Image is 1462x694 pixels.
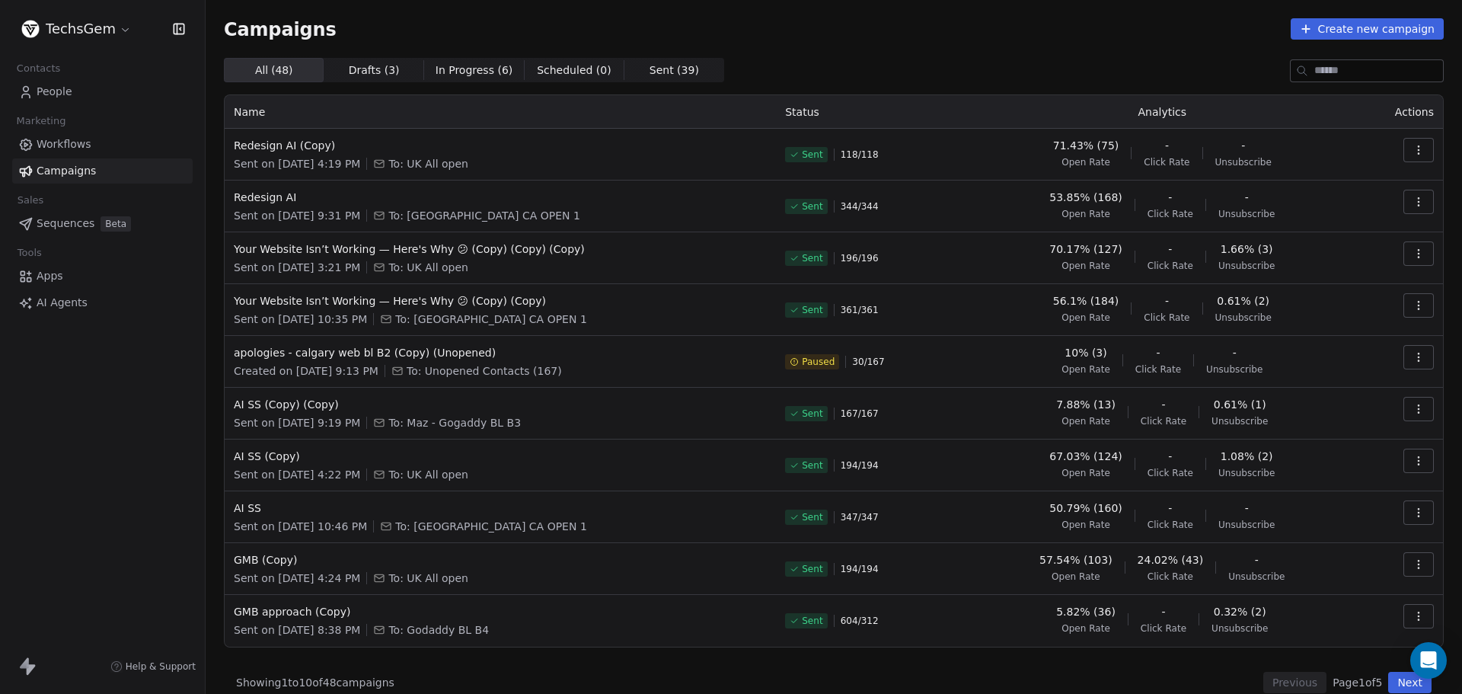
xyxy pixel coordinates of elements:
span: To: UK All open [388,467,468,482]
span: Click Rate [1141,415,1186,427]
span: 50.79% (160) [1049,501,1122,516]
span: Sent on [DATE] 9:31 PM [234,208,360,223]
span: Created on [DATE] 9:13 PM [234,363,378,379]
span: Open Rate [1061,622,1110,635]
span: 0.61% (2) [1217,293,1269,309]
span: Sent [802,408,822,420]
span: Redesign AI (Copy) [234,138,767,153]
img: Untitled%20design.png [21,20,40,38]
div: Open Intercom Messenger [1410,642,1447,679]
span: 5.82% (36) [1056,604,1116,619]
span: 71.43% (75) [1053,138,1119,153]
span: Tools [11,241,48,264]
span: Open Rate [1061,519,1110,531]
span: Redesign AI [234,190,767,205]
span: AI Agents [37,295,88,311]
span: To: USA CA OPEN 1 [395,312,586,327]
span: 196 / 196 [841,252,879,264]
a: SequencesBeta [12,211,193,236]
span: 118 / 118 [841,149,879,161]
span: To: USA CA OPEN 1 [388,208,579,223]
span: TechsGem [46,19,116,39]
span: Sent [802,563,822,575]
span: - [1245,190,1249,205]
span: Campaigns [224,18,337,40]
span: Sent [802,511,822,523]
span: AI SS (Copy) [234,449,767,464]
span: Page 1 of 5 [1333,675,1382,690]
span: Sent [802,615,822,627]
span: Open Rate [1061,415,1110,427]
span: Apps [37,268,63,284]
span: Unsubscribe [1211,622,1268,635]
span: - [1233,345,1237,360]
span: Click Rate [1148,260,1193,272]
span: 194 / 194 [841,563,879,575]
span: - [1161,397,1165,412]
span: To: Unopened Contacts (167) [407,363,562,379]
span: To: UK All open [388,571,468,586]
span: 7.88% (13) [1056,397,1116,412]
span: Sent [802,252,822,264]
button: Create new campaign [1291,18,1444,40]
span: Your Website Isn’t Working — Here's Why 😕 (Copy) (Copy) [234,293,767,309]
a: AI Agents [12,290,193,315]
th: Actions [1358,95,1443,129]
span: GMB approach (Copy) [234,604,767,619]
th: Analytics [966,95,1358,129]
span: Help & Support [126,660,196,673]
span: Sent on [DATE] 4:22 PM [234,467,360,482]
span: Open Rate [1061,363,1110,376]
span: Unsubscribe [1228,571,1285,583]
span: - [1168,241,1172,257]
span: 30 / 167 [852,356,884,368]
span: Sent [802,149,822,161]
span: Unsubscribe [1211,415,1268,427]
span: Open Rate [1061,208,1110,220]
span: - [1255,552,1259,568]
span: - [1168,449,1172,464]
span: Sent on [DATE] 3:21 PM [234,260,360,275]
span: - [1245,501,1249,516]
span: - [1156,345,1160,360]
span: Workflows [37,136,91,152]
span: Marketing [10,110,72,133]
span: Sent [802,200,822,213]
span: AI SS (Copy) (Copy) [234,397,767,412]
span: 167 / 167 [841,408,879,420]
span: Sent on [DATE] 8:38 PM [234,622,360,638]
span: Click Rate [1148,208,1193,220]
button: Previous [1263,672,1326,693]
span: - [1168,501,1172,516]
span: 194 / 194 [841,459,879,472]
span: GMB (Copy) [234,552,767,568]
th: Status [776,95,966,129]
span: Sequences [37,216,94,232]
span: Sent on [DATE] 10:46 PM [234,519,367,534]
span: To: UK All open [388,260,468,275]
span: 0.61% (1) [1214,397,1266,412]
span: Click Rate [1144,156,1189,168]
span: In Progress ( 6 ) [436,62,513,78]
span: Drafts ( 3 ) [349,62,400,78]
span: Campaigns [37,163,96,179]
th: Name [225,95,776,129]
span: Click Rate [1148,519,1193,531]
span: 56.1% (184) [1053,293,1119,309]
span: To: USA CA OPEN 1 [395,519,586,534]
span: Click Rate [1141,622,1186,635]
span: 70.17% (127) [1049,241,1122,257]
span: - [1241,138,1245,153]
span: Beta [101,216,131,232]
span: 53.85% (168) [1049,190,1122,205]
span: Paused [802,356,835,368]
span: Unsubscribe [1215,312,1272,324]
span: 0.32% (2) [1214,604,1266,619]
span: - [1165,293,1169,309]
a: Campaigns [12,158,193,184]
span: Sent [802,459,822,472]
a: People [12,79,193,104]
span: Open Rate [1061,260,1110,272]
a: Workflows [12,132,193,157]
span: Click Rate [1148,467,1193,479]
